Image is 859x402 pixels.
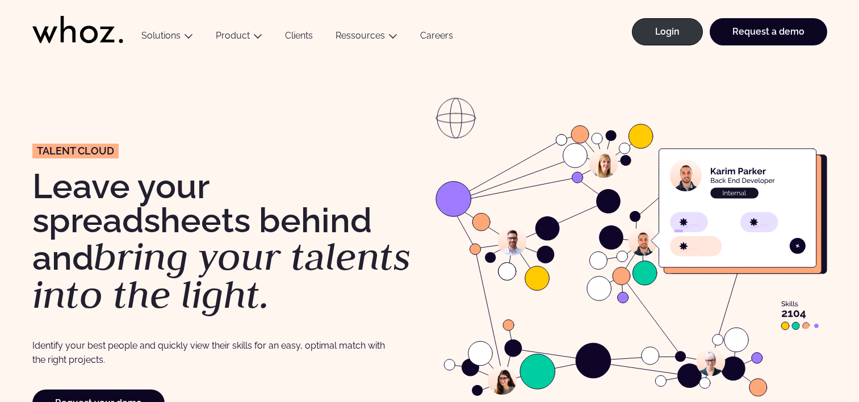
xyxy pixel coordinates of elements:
a: Request a demo [710,18,827,45]
a: Careers [409,30,464,45]
a: Product [216,30,250,41]
span: Talent Cloud [37,146,114,156]
em: bring your talents into the light. [32,231,411,320]
a: Ressources [336,30,385,41]
h1: Leave your spreadsheets behind and [32,169,424,314]
button: Product [204,30,274,45]
a: Login [632,18,703,45]
p: Identify your best people and quickly view their skills for an easy, optimal match with the right... [32,338,385,367]
button: Solutions [130,30,204,45]
a: Clients [274,30,324,45]
button: Ressources [324,30,409,45]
